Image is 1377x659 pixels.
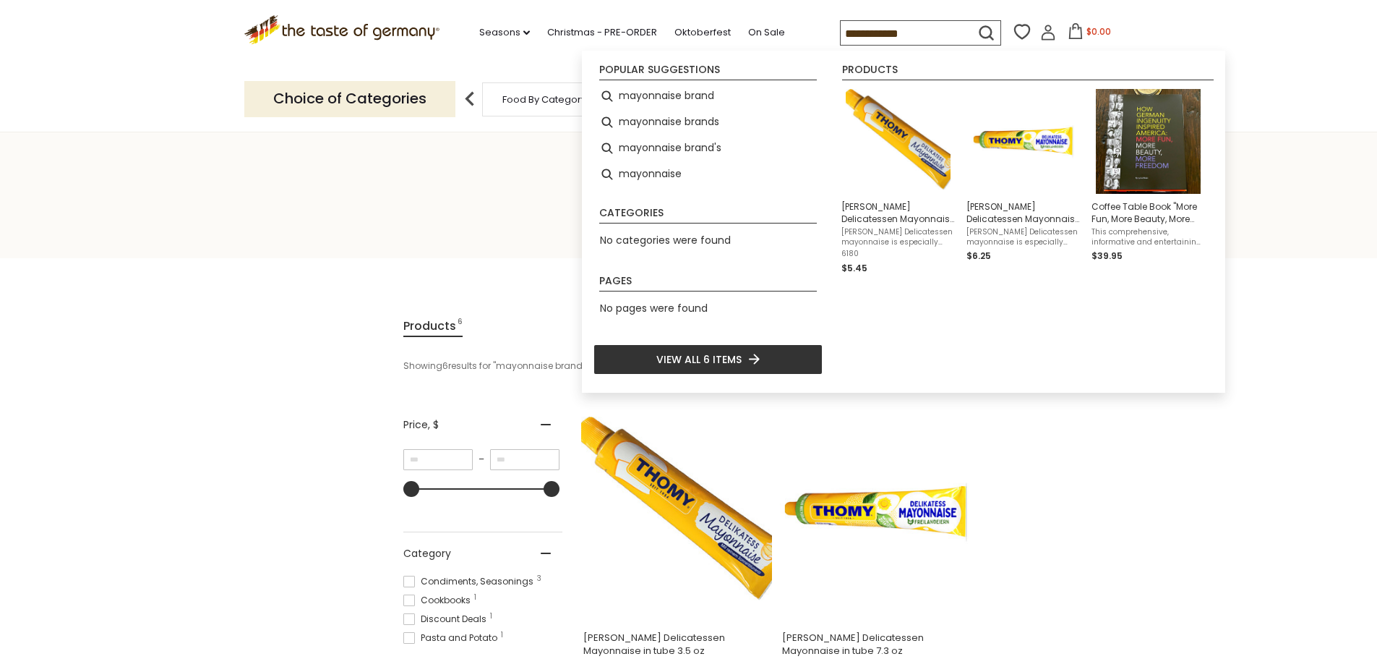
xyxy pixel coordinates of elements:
li: Thomy Delicatessen Mayonnaise in tube 7.3 oz [961,83,1086,281]
div: Instant Search Results [582,51,1225,393]
li: mayonnaise brands [593,109,823,135]
span: 1 [490,613,492,620]
a: Coffee Table Book "More Fun, More Beauty, More Freedom: How [DEMOGRAPHIC_DATA] Ingenuity Inspired... [1091,89,1205,276]
span: 1 [501,632,503,639]
li: mayonnaise brand [593,83,823,109]
a: View Products Tab [403,316,463,337]
li: Thomy Delicatessen Mayonnaise in tube 3.5 oz [836,83,961,281]
p: Choice of Categories [244,81,455,116]
span: Cookbooks [403,594,475,607]
span: 3 [537,575,541,582]
a: [PERSON_NAME] Delicatessen Mayonnaise in tube 3.5 oz[PERSON_NAME] Delicatessen mayonnaise is espe... [841,89,955,276]
button: $0.00 [1059,23,1120,45]
li: View all 6 items [593,344,823,375]
img: previous arrow [455,85,484,114]
img: Thomy Delikatess Mayonnaise [780,417,971,608]
span: [PERSON_NAME] Delicatessen mayonnaise is especially delicious on sandwiches and with french fries... [841,227,955,247]
a: Oktoberfest [674,25,731,41]
span: Coffee Table Book "More Fun, More Beauty, More Freedom: How [DEMOGRAPHIC_DATA] Ingenuity Inspired... [1091,200,1205,225]
span: No categories were found [600,233,731,247]
li: mayonnaise [593,161,823,187]
span: [PERSON_NAME] Delicatessen Mayonnaise in tube 7.3 oz [782,632,969,658]
span: Discount Deals [403,613,491,626]
a: Christmas - PRE-ORDER [547,25,657,41]
li: Popular suggestions [599,64,817,80]
span: View all 6 items [656,352,742,367]
span: – [473,453,490,466]
li: Coffee Table Book "More Fun, More Beauty, More Freedom: How German Ingenuity Inspired America" by... [1086,83,1211,281]
span: , $ [428,417,439,432]
span: 6 [458,316,463,336]
a: Seasons [479,25,530,41]
b: 6 [442,360,448,373]
a: Thomy Delikatess Mayonnaise[PERSON_NAME] Delicatessen Mayonnaise in tube 7.3 oz[PERSON_NAME] Deli... [966,89,1080,276]
span: [PERSON_NAME] Delicatessen Mayonnaise in tube 3.5 oz [583,632,771,658]
span: [PERSON_NAME] Delicatessen mayonnaise is especially delicious on sandwiches and with french fries... [966,227,1080,247]
span: Pasta and Potato [403,632,502,645]
span: Condiments, Seasonings [403,575,538,588]
div: Showing results for " " [403,354,754,378]
span: $0.00 [1086,25,1111,38]
h1: Search results [45,197,1332,229]
li: Products [842,64,1214,80]
span: This comprehensive, informative and entertaining coffee table book will inspire history buffs, ev... [1091,227,1205,247]
span: [PERSON_NAME] Delicatessen Mayonnaise in tube 3.5 oz [841,200,955,225]
span: No pages were found [600,301,708,315]
span: $6.25 [966,250,991,262]
a: On Sale [748,25,785,41]
span: Price [403,417,439,433]
img: Thomy Delikatess Mayonnaise [971,89,1076,194]
li: Categories [599,208,817,224]
li: Pages [599,276,817,292]
span: 6180 [841,249,955,259]
span: 1 [474,594,476,601]
span: Category [403,546,451,561]
li: mayonnaise brand's [593,135,823,161]
input: Minimum value [403,449,473,470]
input: Maximum value [490,449,559,470]
span: [PERSON_NAME] Delicatessen Mayonnaise in tube 7.3 oz [966,200,1080,225]
a: Food By Category [502,94,586,105]
span: $39.95 [1091,250,1123,262]
span: $5.45 [841,262,867,274]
